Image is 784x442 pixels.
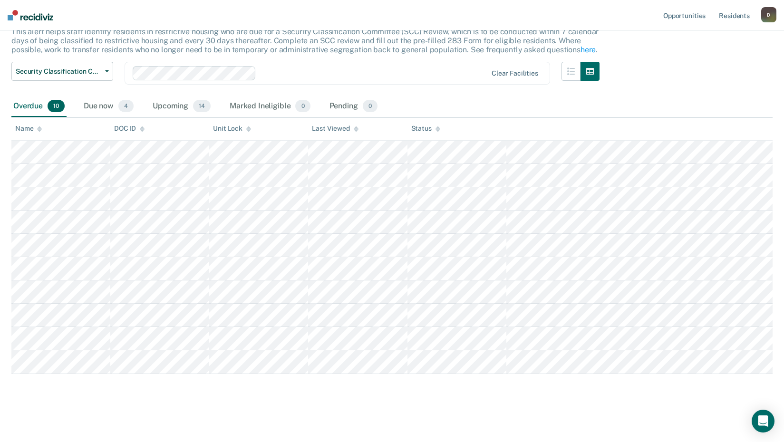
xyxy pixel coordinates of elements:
[581,45,596,54] a: here
[312,125,358,133] div: Last Viewed
[8,10,53,20] img: Recidiviz
[15,125,42,133] div: Name
[228,96,312,117] div: Marked Ineligible0
[363,100,377,112] span: 0
[114,125,145,133] div: DOC ID
[761,7,776,22] button: D
[82,96,136,117] div: Due now4
[16,67,101,76] span: Security Classification Committee Review
[151,96,213,117] div: Upcoming14
[752,410,774,432] div: Open Intercom Messenger
[118,100,134,112] span: 4
[193,100,211,112] span: 14
[11,96,67,117] div: Overdue10
[328,96,379,117] div: Pending0
[492,69,538,77] div: Clear facilities
[11,27,599,54] p: This alert helps staff identify residents in restrictive housing who are due for a Security Class...
[411,125,440,133] div: Status
[48,100,65,112] span: 10
[295,100,310,112] span: 0
[213,125,251,133] div: Unit Lock
[11,62,113,81] button: Security Classification Committee Review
